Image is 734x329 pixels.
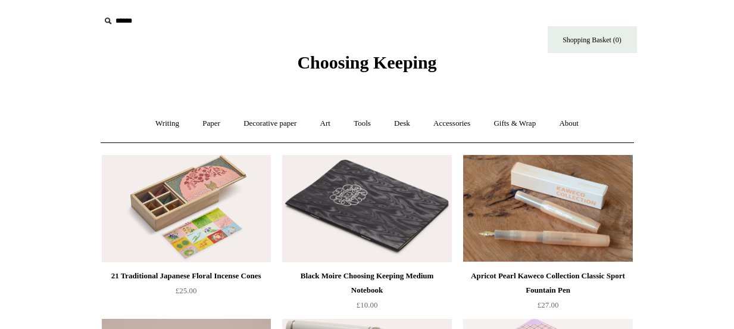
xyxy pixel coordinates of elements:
[483,108,546,139] a: Gifts & Wrap
[282,269,451,318] a: Black Moire Choosing Keeping Medium Notebook £10.00
[285,269,448,297] div: Black Moire Choosing Keeping Medium Notebook
[463,269,632,318] a: Apricot Pearl Kaweco Collection Classic Sport Fountain Pen £27.00
[548,26,637,53] a: Shopping Basket (0)
[102,155,271,262] img: 21 Traditional Japanese Floral Incense Cones
[423,108,481,139] a: Accessories
[297,62,436,70] a: Choosing Keeping
[357,300,378,309] span: £10.00
[176,286,197,295] span: £25.00
[466,269,629,297] div: Apricot Pearl Kaweco Collection Classic Sport Fountain Pen
[548,108,589,139] a: About
[282,155,451,262] a: Black Moire Choosing Keeping Medium Notebook Black Moire Choosing Keeping Medium Notebook
[310,108,341,139] a: Art
[192,108,231,139] a: Paper
[105,269,268,283] div: 21 Traditional Japanese Floral Incense Cones
[282,155,451,262] img: Black Moire Choosing Keeping Medium Notebook
[297,52,436,72] span: Choosing Keeping
[383,108,421,139] a: Desk
[463,155,632,262] img: Apricot Pearl Kaweco Collection Classic Sport Fountain Pen
[343,108,382,139] a: Tools
[233,108,307,139] a: Decorative paper
[463,155,632,262] a: Apricot Pearl Kaweco Collection Classic Sport Fountain Pen Apricot Pearl Kaweco Collection Classi...
[538,300,559,309] span: £27.00
[102,269,271,318] a: 21 Traditional Japanese Floral Incense Cones £25.00
[145,108,190,139] a: Writing
[102,155,271,262] a: 21 Traditional Japanese Floral Incense Cones 21 Traditional Japanese Floral Incense Cones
